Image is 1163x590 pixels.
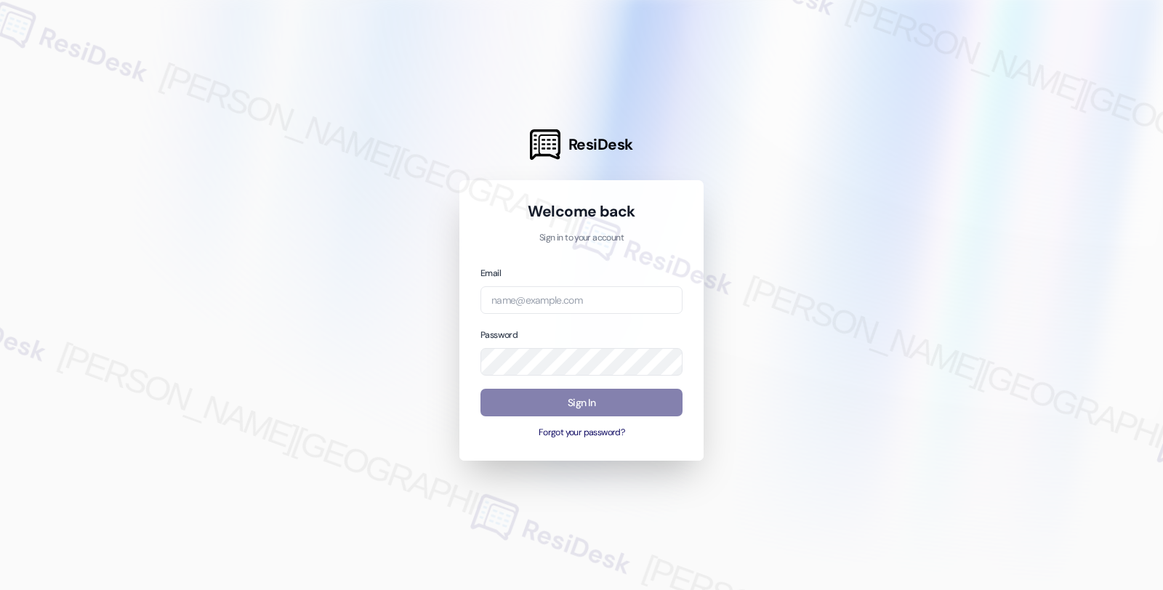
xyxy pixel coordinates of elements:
[480,201,683,222] h1: Welcome back
[568,134,633,155] span: ResiDesk
[480,329,518,341] label: Password
[480,232,683,245] p: Sign in to your account
[480,286,683,315] input: name@example.com
[480,389,683,417] button: Sign In
[480,427,683,440] button: Forgot your password?
[530,129,560,160] img: ResiDesk Logo
[480,267,501,279] label: Email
